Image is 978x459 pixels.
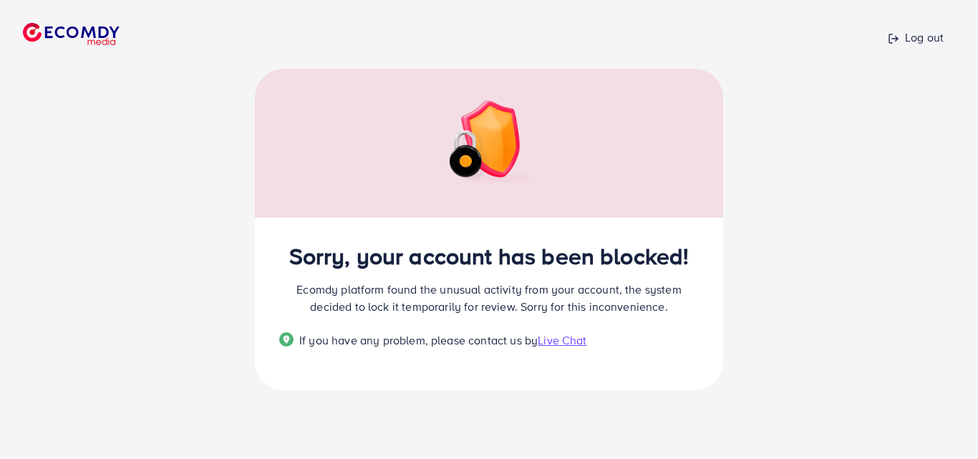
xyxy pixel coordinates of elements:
[538,332,586,348] span: Live Chat
[23,23,120,45] img: logo
[11,6,180,62] a: logo
[917,395,967,448] iframe: Chat
[279,281,699,315] p: Ecomdy platform found the unusual activity from your account, the system decided to lock it tempo...
[888,29,944,46] p: Log out
[438,100,540,186] img: img
[299,332,538,348] span: If you have any problem, please contact us by
[279,242,699,269] h2: Sorry, your account has been blocked!
[279,332,294,347] img: Popup guide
